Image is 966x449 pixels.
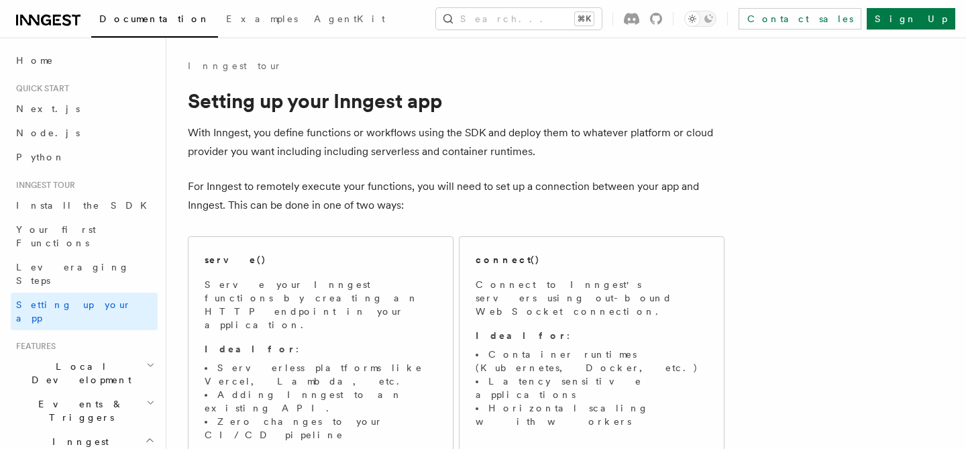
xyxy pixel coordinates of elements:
a: Home [11,48,158,72]
p: : [476,329,708,342]
li: Horizontal scaling with workers [476,401,708,428]
button: Events & Triggers [11,392,158,430]
span: Python [16,152,65,162]
span: Inngest tour [11,180,75,191]
p: : [205,342,437,356]
li: Adding Inngest to an existing API. [205,388,437,415]
span: Leveraging Steps [16,262,129,286]
a: Install the SDK [11,193,158,217]
li: Serverless platforms like Vercel, Lambda, etc. [205,361,437,388]
span: Next.js [16,103,80,114]
a: Setting up your app [11,293,158,330]
a: Examples [218,4,306,36]
a: Python [11,145,158,169]
p: Connect to Inngest's servers using out-bound WebSocket connection. [476,278,708,318]
span: Documentation [99,13,210,24]
p: For Inngest to remotely execute your functions, you will need to set up a connection between your... [188,177,724,215]
button: Search...⌘K [436,8,602,30]
span: AgentKit [314,13,385,24]
a: Contact sales [739,8,861,30]
span: Events & Triggers [11,397,146,424]
a: Next.js [11,97,158,121]
li: Container runtimes (Kubernetes, Docker, etc.) [476,348,708,375]
span: Install the SDK [16,200,155,211]
a: AgentKit [306,4,393,36]
a: Leveraging Steps [11,255,158,293]
span: Features [11,341,56,352]
li: Latency sensitive applications [476,375,708,401]
kbd: ⌘K [575,12,594,26]
h2: connect() [476,253,540,266]
a: Sign Up [867,8,955,30]
strong: Ideal for [476,330,567,341]
span: Home [16,54,54,67]
p: With Inngest, you define functions or workflows using the SDK and deploy them to whatever platfor... [188,123,724,161]
span: Local Development [11,360,146,387]
span: Examples [226,13,298,24]
span: Setting up your app [16,299,131,323]
span: Your first Functions [16,224,96,248]
p: Serve your Inngest functions by creating an HTTP endpoint in your application. [205,278,437,332]
strong: Ideal for [205,344,296,354]
a: Inngest tour [188,59,282,72]
span: Node.js [16,128,80,138]
button: Toggle dark mode [684,11,716,27]
a: Your first Functions [11,217,158,255]
h2: serve() [205,253,266,266]
button: Local Development [11,354,158,392]
li: Zero changes to your CI/CD pipeline [205,415,437,442]
a: Node.js [11,121,158,145]
h1: Setting up your Inngest app [188,89,724,113]
a: Documentation [91,4,218,38]
span: Quick start [11,83,69,94]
